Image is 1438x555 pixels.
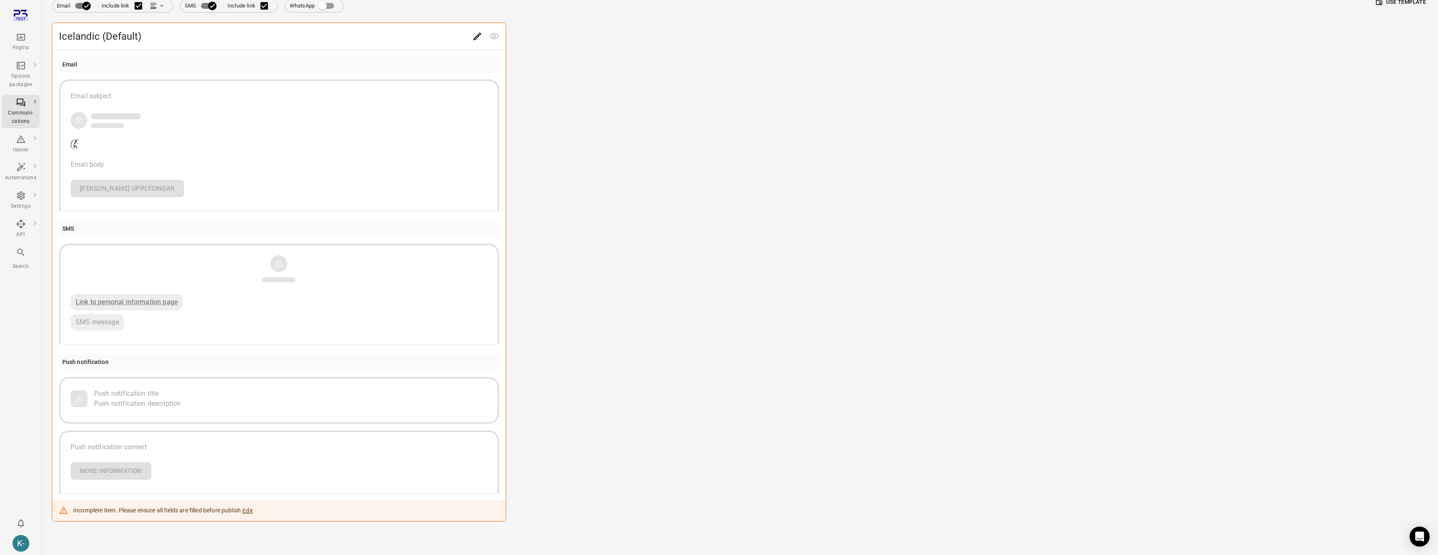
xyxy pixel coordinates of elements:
button: Link to personal information pageSMS message [59,244,499,344]
button: Search [2,245,40,273]
button: Edit [469,28,486,45]
div: Email body [71,160,487,170]
div: Push notification content [71,442,487,452]
div: Flights [5,44,36,52]
span: Icelandic (Default) [59,30,469,43]
div: Email subject [71,91,487,101]
a: Communi-cations [2,95,40,128]
div: Settings [5,202,36,211]
a: Automations [2,160,40,185]
button: Push notification contentMore information [59,430,499,494]
a: Flights [2,30,40,55]
button: Edit [242,507,253,515]
div: Issues [5,146,36,154]
a: API [2,216,40,242]
div: Automations [5,174,36,182]
div: Communi-cations [5,109,36,126]
div: API [5,231,36,239]
div: Push notification title [94,389,181,399]
span: Edit [469,32,486,40]
button: Push notification titlePush notification description [59,377,499,424]
div: K- [13,535,29,552]
div: SMS [62,224,74,234]
div: Email [62,60,78,69]
div: Incomplete item. Please ensure all fields are filled before publish. [73,503,253,518]
div: Push notification [62,358,109,367]
img: Company logo [71,140,80,150]
div: Push notification description [94,399,181,409]
a: Options packages [2,58,40,92]
a: Issues [2,132,40,157]
button: Email subjectCompany logoEmail body[PERSON_NAME] upplýsingar [59,79,499,211]
span: Preview [486,32,502,40]
button: Notifications [13,515,29,532]
div: Link to personal information page [71,294,183,311]
div: SMS message [71,314,124,331]
button: Kristinn - avilabs [9,532,33,555]
a: Settings [2,188,40,213]
div: Options packages [5,72,36,89]
div: Search [5,262,36,271]
div: Open Intercom Messenger [1410,527,1430,547]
